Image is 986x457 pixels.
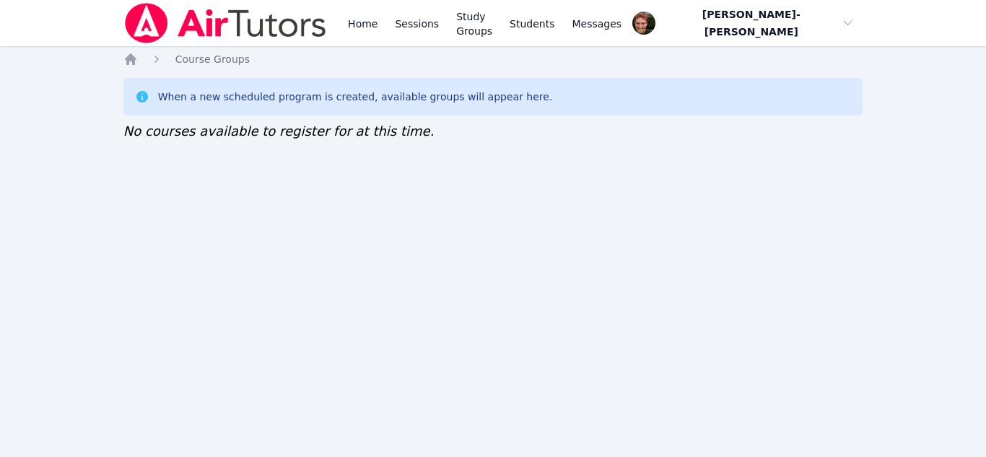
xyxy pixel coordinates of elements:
img: Air Tutors [123,3,328,43]
span: No courses available to register for at this time. [123,123,435,139]
a: Course Groups [175,52,250,66]
nav: Breadcrumb [123,52,863,66]
span: Course Groups [175,53,250,65]
div: When a new scheduled program is created, available groups will appear here. [158,90,553,104]
span: Messages [572,17,622,31]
